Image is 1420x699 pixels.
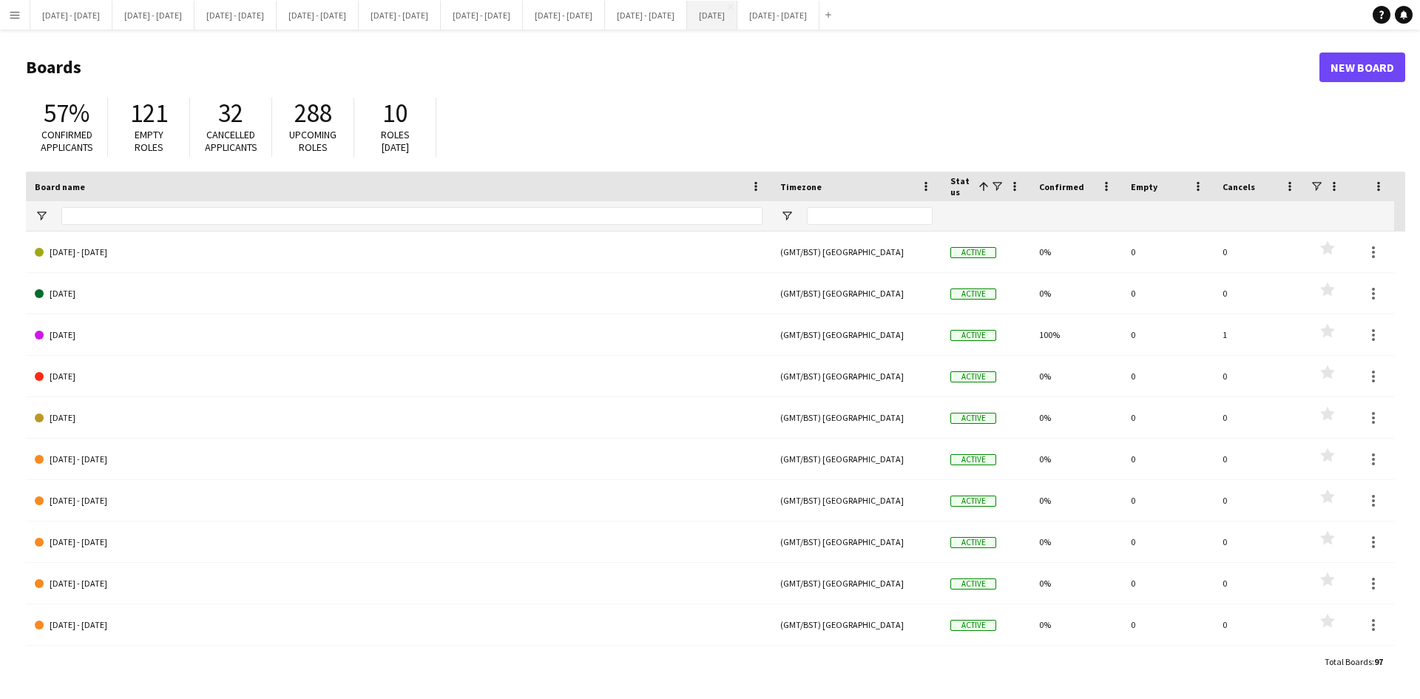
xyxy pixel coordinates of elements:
span: 121 [130,97,168,129]
button: [DATE] - [DATE] [359,1,441,30]
span: 57% [44,97,89,129]
a: [DATE] [35,397,763,439]
button: [DATE] - [DATE] [523,1,605,30]
div: 0 [1122,480,1214,521]
div: 0 [1214,563,1305,604]
div: 0% [1030,646,1122,686]
div: 0 [1122,273,1214,314]
input: Board name Filter Input [61,207,763,225]
span: Empty roles [135,128,163,154]
button: Open Filter Menu [35,209,48,223]
div: (GMT/BST) [GEOGRAPHIC_DATA] [771,439,941,479]
span: Confirmed [1039,181,1084,192]
div: : [1325,647,1383,676]
div: 0 [1122,314,1214,355]
span: Active [950,454,996,465]
button: [DATE] - [DATE] [737,1,819,30]
span: Total Boards [1325,656,1372,667]
button: [DATE] - [DATE] [605,1,687,30]
a: [DATE] - [DATE] [35,521,763,563]
a: [DATE] [35,356,763,397]
span: Active [950,371,996,382]
span: Active [950,537,996,548]
div: (GMT/BST) [GEOGRAPHIC_DATA] [771,604,941,645]
div: 0 [1214,273,1305,314]
span: Cancelled applicants [205,128,257,154]
div: 0 [1214,397,1305,438]
div: (GMT/BST) [GEOGRAPHIC_DATA] [771,563,941,604]
span: Roles [DATE] [381,128,410,154]
div: 0 [1122,356,1214,396]
span: 97 [1374,656,1383,667]
div: 0% [1030,273,1122,314]
span: Upcoming roles [289,128,337,154]
span: Active [950,330,996,341]
a: [DATE] [35,314,763,356]
div: (GMT/BST) [GEOGRAPHIC_DATA] [771,646,941,686]
div: 0 [1214,356,1305,396]
span: Empty [1131,181,1157,192]
div: 0 [1122,439,1214,479]
button: [DATE] - [DATE] [277,1,359,30]
div: 0 [1214,646,1305,686]
span: Active [950,247,996,258]
a: New Board [1319,53,1405,82]
div: 0 [1214,439,1305,479]
div: 0 [1214,604,1305,645]
div: (GMT/BST) [GEOGRAPHIC_DATA] [771,397,941,438]
div: 0% [1030,521,1122,562]
div: 1 [1214,314,1305,355]
div: 0 [1122,232,1214,272]
a: [DATE] - [DATE] [35,232,763,273]
div: (GMT/BST) [GEOGRAPHIC_DATA] [771,521,941,562]
div: 0% [1030,563,1122,604]
input: Timezone Filter Input [807,207,933,225]
div: (GMT/BST) [GEOGRAPHIC_DATA] [771,314,941,355]
div: 0 [1122,563,1214,604]
span: Board name [35,181,85,192]
div: 0 [1122,646,1214,686]
span: 10 [382,97,408,129]
a: [DATE] [35,273,763,314]
button: [DATE] - [DATE] [195,1,277,30]
span: 288 [294,97,332,129]
button: Open Filter Menu [780,209,794,223]
div: 0 [1214,521,1305,562]
div: 0% [1030,397,1122,438]
a: [DATE] - [DATE] [35,563,763,604]
div: (GMT/BST) [GEOGRAPHIC_DATA] [771,232,941,272]
span: 32 [218,97,243,129]
span: Status [950,175,973,197]
button: [DATE] [687,1,737,30]
div: 100% [1030,314,1122,355]
div: (GMT/BST) [GEOGRAPHIC_DATA] [771,480,941,521]
a: [DATE] - [DATE] [35,646,763,687]
div: 0% [1030,232,1122,272]
div: 0 [1122,521,1214,562]
h1: Boards [26,56,1319,78]
a: [DATE] - [DATE] [35,439,763,480]
div: (GMT/BST) [GEOGRAPHIC_DATA] [771,356,941,396]
span: Active [950,496,996,507]
button: [DATE] - [DATE] [112,1,195,30]
span: Timezone [780,181,822,192]
button: [DATE] - [DATE] [441,1,523,30]
div: (GMT/BST) [GEOGRAPHIC_DATA] [771,273,941,314]
div: 0 [1214,480,1305,521]
div: 0% [1030,439,1122,479]
div: 0% [1030,356,1122,396]
span: Active [950,413,996,424]
span: Active [950,620,996,631]
div: 0 [1122,604,1214,645]
div: 0 [1214,232,1305,272]
a: [DATE] - [DATE] [35,604,763,646]
span: Active [950,288,996,300]
button: [DATE] - [DATE] [30,1,112,30]
div: 0 [1122,397,1214,438]
span: Cancels [1223,181,1255,192]
span: Confirmed applicants [41,128,93,154]
span: Active [950,578,996,590]
div: 0% [1030,604,1122,645]
a: [DATE] - [DATE] [35,480,763,521]
div: 0% [1030,480,1122,521]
